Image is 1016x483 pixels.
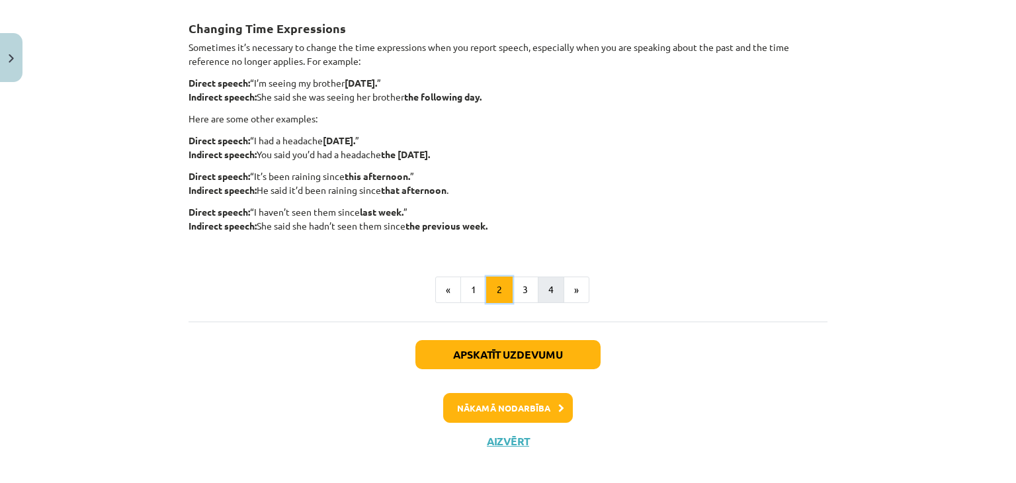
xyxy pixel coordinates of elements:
[189,40,827,68] p: Sometimes it’s necessary to change the time expressions when you report speech, especially when y...
[323,134,355,146] strong: [DATE].
[460,277,487,303] button: 1
[189,206,250,218] strong: Direct speech:
[415,340,601,369] button: Apskatīt uzdevumu
[189,77,250,89] strong: Direct speech:
[189,220,257,232] strong: Indirect speech:
[405,220,487,232] strong: the previous week.
[360,206,403,218] strong: last week.
[512,277,538,303] button: 3
[189,112,827,126] p: Here are some other examples:
[443,393,573,423] button: Nākamā nodarbība
[189,148,257,160] strong: Indirect speech:
[345,170,410,182] strong: this afternoon.
[345,77,377,89] strong: [DATE].
[381,184,446,196] strong: that afternoon
[189,277,827,303] nav: Page navigation example
[486,277,513,303] button: 2
[483,435,533,448] button: Aizvērt
[189,205,827,247] p: “I haven’t seen them since ” She said she hadn’t seen them since
[189,184,257,196] strong: Indirect speech:
[189,170,250,182] strong: Direct speech:
[381,148,430,160] strong: the [DATE].
[9,54,14,63] img: icon-close-lesson-0947bae3869378f0d4975bcd49f059093ad1ed9edebbc8119c70593378902aed.svg
[404,91,482,103] strong: the following day.
[189,91,257,103] strong: Indirect speech:
[189,76,827,104] p: “I’m seeing my brother ” She said she was seeing her brother
[189,169,827,197] p: “It’s been raining since ” He said it’d been raining since .
[189,134,250,146] strong: Direct speech:
[538,277,564,303] button: 4
[435,277,461,303] button: «
[564,277,589,303] button: »
[189,21,346,36] strong: Changing Time Expressions
[189,134,827,161] p: “I had a headache ” You said you’d had a headache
